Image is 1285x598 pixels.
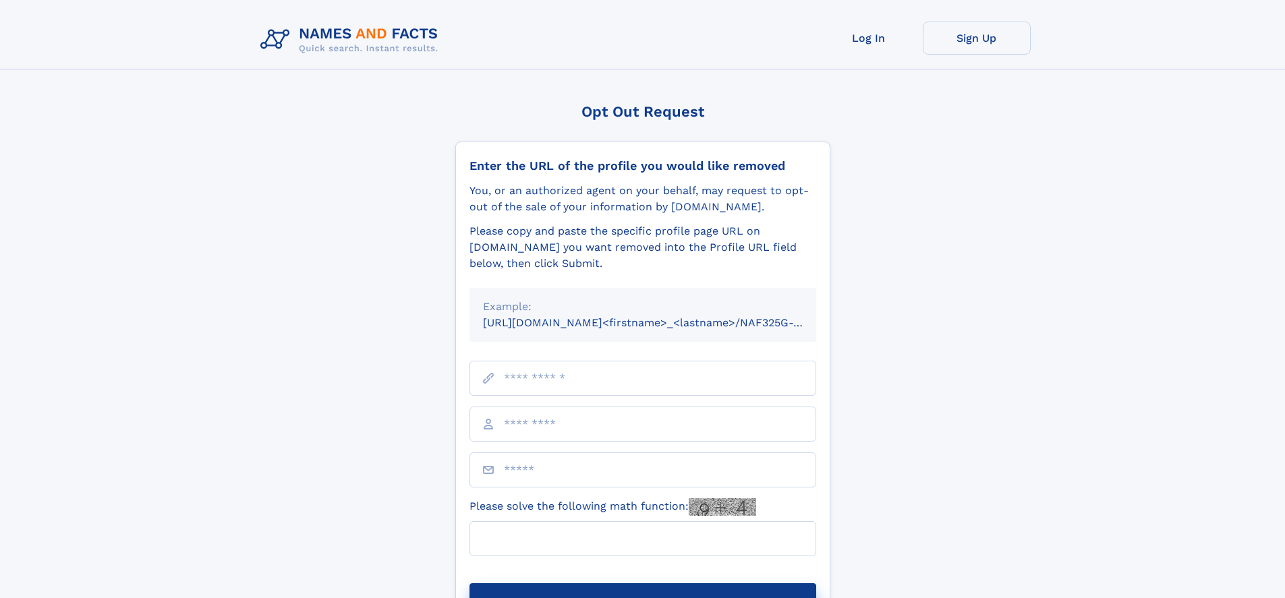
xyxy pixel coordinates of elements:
[483,299,803,315] div: Example:
[483,316,842,329] small: [URL][DOMAIN_NAME]<firstname>_<lastname>/NAF325G-xxxxxxxx
[469,158,816,173] div: Enter the URL of the profile you would like removed
[923,22,1031,55] a: Sign Up
[469,498,756,516] label: Please solve the following math function:
[815,22,923,55] a: Log In
[469,223,816,272] div: Please copy and paste the specific profile page URL on [DOMAIN_NAME] you want removed into the Pr...
[469,183,816,215] div: You, or an authorized agent on your behalf, may request to opt-out of the sale of your informatio...
[455,103,830,120] div: Opt Out Request
[255,22,449,58] img: Logo Names and Facts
